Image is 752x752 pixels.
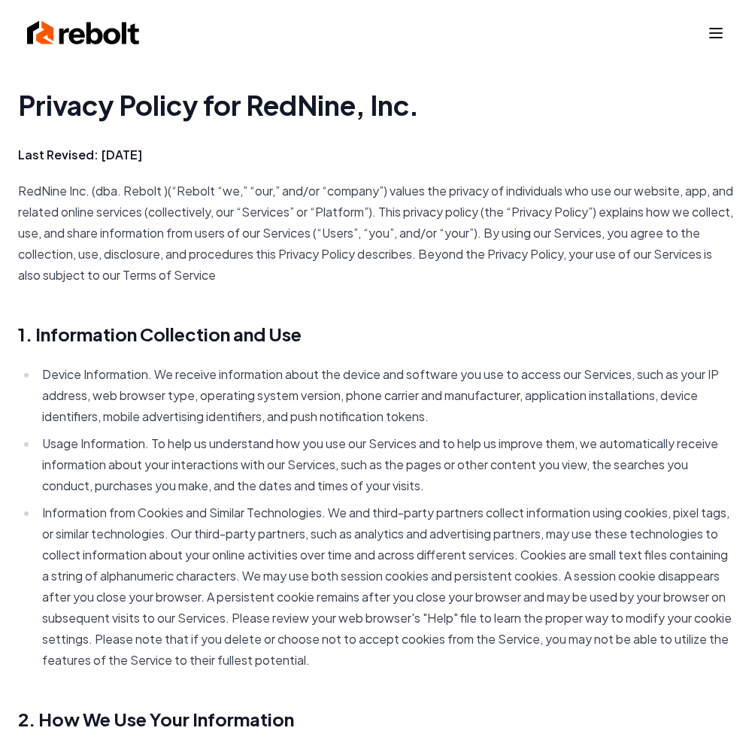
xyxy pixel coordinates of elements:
li: Information from Cookies and Similar Technologies. We and third-party partners collect informatio... [38,502,734,671]
li: Usage Information. To help us understand how you use our Services and to help us improve them, we... [38,433,734,496]
h2: 2. How We Use Your Information [18,707,734,731]
strong: Last Revised: [DATE] [18,147,142,162]
button: Toggle mobile menu [707,24,725,42]
li: Device Information. We receive information about the device and software you use to access our Se... [38,364,734,427]
p: RedNine Inc. (dba. Rebolt )(“Rebolt “we,” “our,” and/or “company”) values the privacy of individu... [18,180,734,286]
h2: 1. Information Collection and Use [18,322,734,346]
h1: Privacy Policy for RedNine, Inc. [18,90,734,120]
img: Rebolt Logo [27,18,140,48]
